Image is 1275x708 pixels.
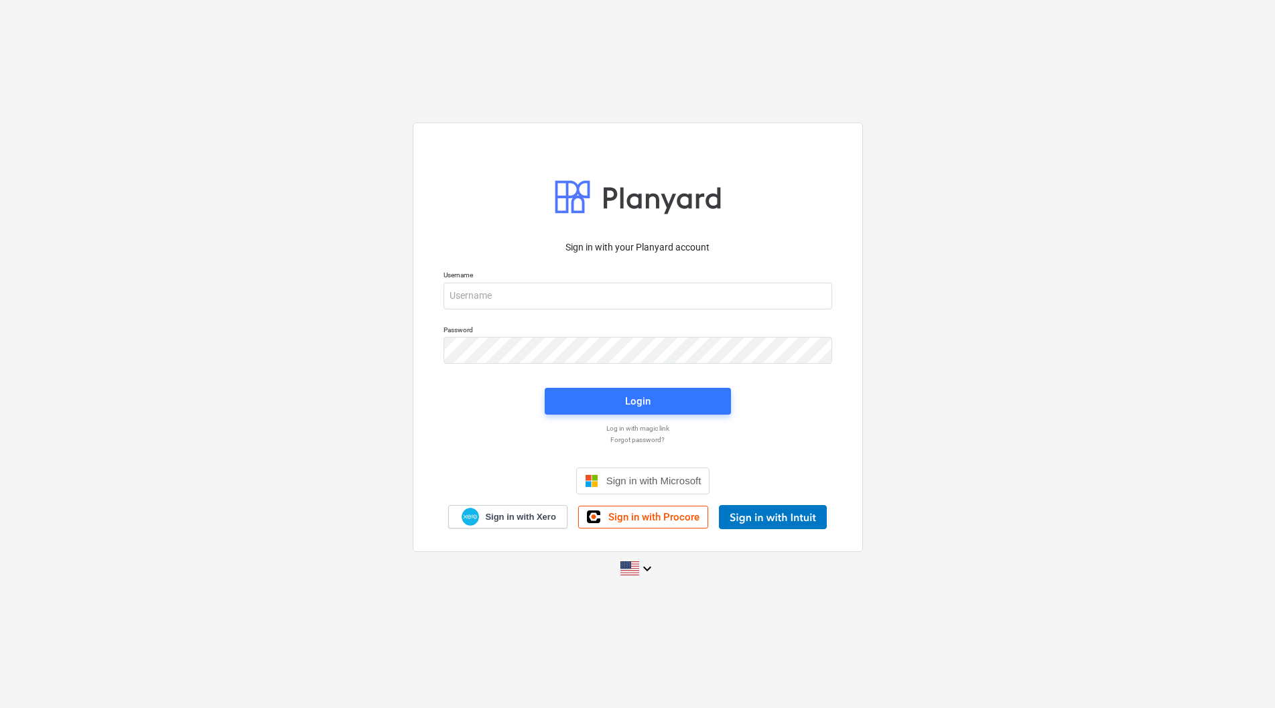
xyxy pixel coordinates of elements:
[608,511,699,523] span: Sign in with Procore
[437,435,839,444] a: Forgot password?
[462,508,479,526] img: Xero logo
[437,424,839,433] a: Log in with magic link
[444,283,832,309] input: Username
[444,271,832,282] p: Username
[639,561,655,577] i: keyboard_arrow_down
[625,393,651,410] div: Login
[578,506,708,528] a: Sign in with Procore
[585,474,598,488] img: Microsoft logo
[444,240,832,255] p: Sign in with your Planyard account
[545,388,731,415] button: Login
[444,326,832,337] p: Password
[448,505,567,528] a: Sign in with Xero
[606,475,701,486] span: Sign in with Microsoft
[485,511,555,523] span: Sign in with Xero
